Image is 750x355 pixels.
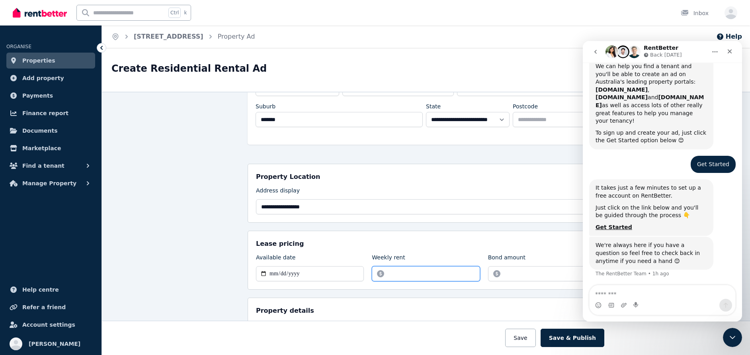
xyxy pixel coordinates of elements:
img: RentBetter [13,7,67,19]
a: Refer a friend [6,299,95,315]
label: Bedrooms [256,320,284,331]
a: Documents [6,123,95,139]
h5: Property details [256,306,314,316]
span: k [184,10,187,16]
label: Available date [256,253,295,265]
div: Inbox [681,9,709,17]
span: Marketplace [22,143,61,153]
label: Weekly rent [372,253,405,265]
span: Documents [22,126,58,135]
a: [STREET_ADDRESS] [134,33,203,40]
a: Property Ad [218,33,255,40]
a: Finance report [6,105,95,121]
span: Find a tenant [22,161,64,171]
button: Find a tenant [6,158,95,174]
a: Properties [6,53,95,69]
h5: Lease pricing [256,239,304,249]
button: Manage Property [6,175,95,191]
span: Add property [22,73,64,83]
a: Account settings [6,317,95,333]
button: Save & Publish [541,329,604,347]
label: Suburb [256,102,275,110]
span: Finance report [22,108,68,118]
label: Address display [256,186,300,198]
label: Postcode [513,102,538,110]
a: Add property [6,70,95,86]
a: Marketplace [6,140,95,156]
span: Properties [22,56,55,65]
span: Manage Property [22,178,76,188]
span: Payments [22,91,53,100]
h5: Property Location [256,172,320,182]
iframe: Intercom live chat [723,328,742,347]
button: Help [716,32,742,41]
label: State [426,102,441,110]
nav: Breadcrumb [102,25,264,48]
iframe: Intercom live chat [583,41,742,322]
span: ORGANISE [6,44,31,49]
a: Payments [6,88,95,104]
h1: Create Residential Rental Ad [111,62,267,75]
span: Ctrl [168,8,181,18]
span: Help centre [22,285,59,294]
a: Help centre [6,282,95,298]
label: Bond amount [488,253,525,265]
button: Save [505,329,535,347]
span: [PERSON_NAME] [29,339,80,349]
label: Bathrooms [430,320,460,331]
span: Account settings [22,320,75,330]
span: Refer a friend [22,302,66,312]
